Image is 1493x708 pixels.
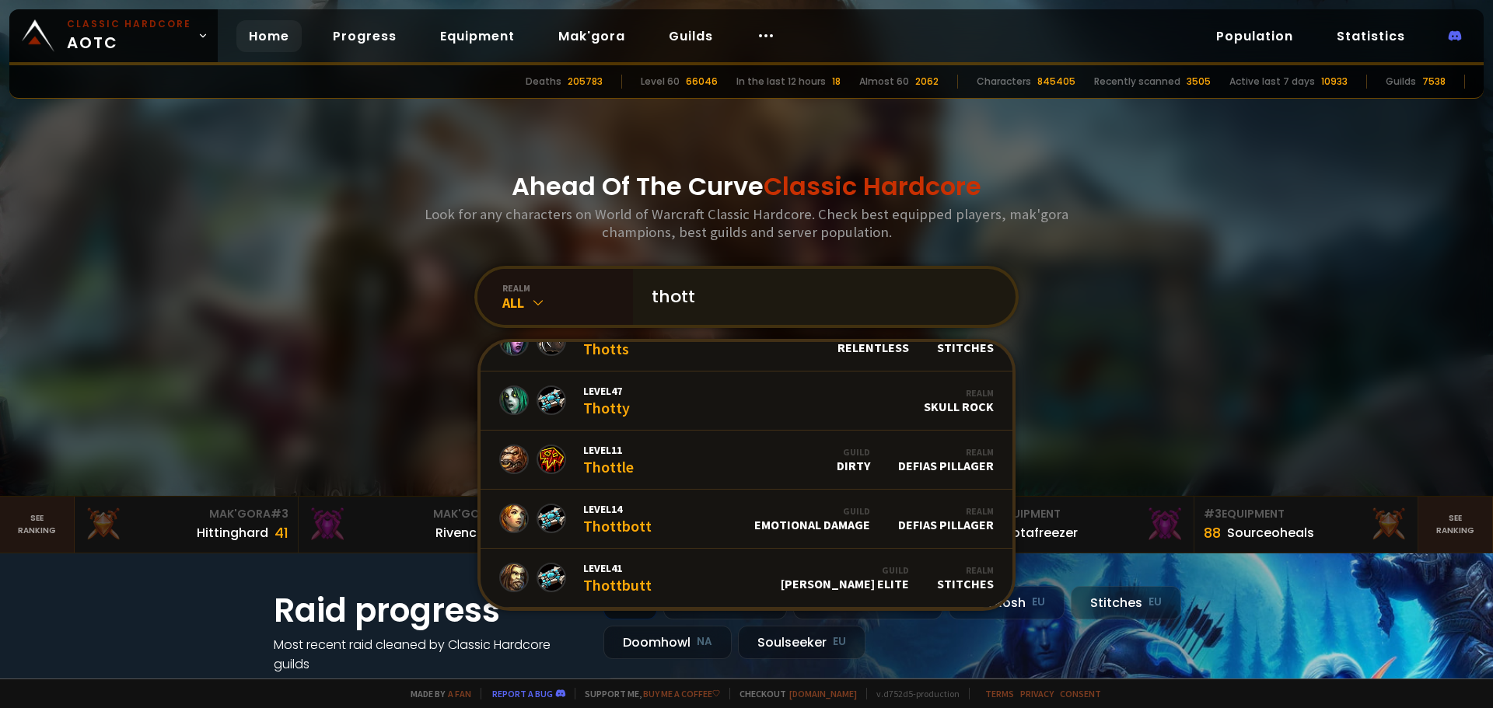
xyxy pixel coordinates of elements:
[299,497,523,553] a: Mak'Gora#2Rivench100
[75,497,299,553] a: Mak'Gora#3Hittinghard41
[271,506,288,521] span: # 3
[764,169,981,204] span: Classic Hardcore
[1204,522,1221,543] div: 88
[428,20,527,52] a: Equipment
[915,75,939,89] div: 2062
[1020,688,1054,699] a: Privacy
[898,505,994,517] div: Realm
[481,312,1012,371] a: Level22ThottsGuildRelentlessRealmStitches
[492,688,553,699] a: Report a bug
[898,446,994,473] div: Defias Pillager
[481,431,1012,490] a: Level11ThottleGuildDirtyRealmDefias Pillager
[84,506,288,522] div: Mak'Gora
[1204,506,1408,522] div: Equipment
[937,328,994,355] div: Stitches
[502,282,633,294] div: realm
[656,20,726,52] a: Guilds
[435,523,484,542] div: Rivench
[502,294,633,312] div: All
[481,549,1012,608] a: Level41ThottbuttGuild[PERSON_NAME] EliteRealmStitches
[1037,75,1075,89] div: 845405
[898,446,994,458] div: Realm
[512,168,981,205] h1: Ahead Of The Curve
[937,564,994,591] div: Stitches
[837,446,870,458] div: Guild
[1204,506,1222,521] span: # 3
[583,443,634,457] span: Level 11
[937,564,994,576] div: Realm
[832,75,841,89] div: 18
[1071,586,1181,619] div: Stitches
[568,75,603,89] div: 205783
[1032,595,1045,610] small: EU
[67,17,191,54] span: AOTC
[274,522,288,543] div: 41
[642,269,997,325] input: Search a character...
[837,328,909,355] div: Relentless
[1321,75,1348,89] div: 10933
[1094,75,1180,89] div: Recently scanned
[320,20,409,52] a: Progress
[583,325,629,358] div: Thotts
[729,688,857,699] span: Checkout
[401,688,471,699] span: Made by
[837,446,870,473] div: Dirty
[1187,75,1211,89] div: 3505
[481,490,1012,549] a: Level14ThottbottGuildEmotional DamageRealmDefias Pillager
[1204,20,1306,52] a: Population
[1324,20,1418,52] a: Statistics
[924,387,994,414] div: Skull Rock
[197,523,268,542] div: Hittinghard
[418,205,1075,241] h3: Look for any characters on World of Warcraft Classic Hardcore. Check best equipped players, mak'g...
[1229,75,1315,89] div: Active last 7 days
[1227,523,1314,542] div: Sourceoheals
[697,634,712,650] small: NA
[859,75,909,89] div: Almost 60
[781,564,909,576] div: Guild
[274,586,585,635] h1: Raid progress
[583,443,634,476] div: Thottle
[789,688,857,699] a: [DOMAIN_NAME]
[1422,75,1446,89] div: 7538
[583,384,630,417] div: Thotty
[754,505,870,517] div: Guild
[781,564,909,591] div: [PERSON_NAME] Elite
[575,688,720,699] span: Support me,
[526,75,561,89] div: Deaths
[448,688,471,699] a: a fan
[274,675,375,692] a: See all progress
[236,20,302,52] a: Home
[603,626,732,659] div: Doomhowl
[1418,497,1493,553] a: Seeranking
[1386,75,1416,89] div: Guilds
[866,688,960,699] span: v. d752d5 - production
[583,502,652,535] div: Thottbott
[833,634,846,650] small: EU
[977,75,1031,89] div: Characters
[736,75,826,89] div: In the last 12 hours
[1149,595,1162,610] small: EU
[970,497,1194,553] a: #2Equipment88Notafreezer
[643,688,720,699] a: Buy me a coffee
[985,688,1014,699] a: Terms
[583,561,652,595] div: Thottbutt
[583,561,652,575] span: Level 41
[738,626,865,659] div: Soulseeker
[546,20,638,52] a: Mak'gora
[67,17,191,31] small: Classic Hardcore
[641,75,680,89] div: Level 60
[1194,497,1418,553] a: #3Equipment88Sourceoheals
[949,586,1065,619] div: Nek'Rosh
[924,387,994,399] div: Realm
[898,505,994,532] div: Defias Pillager
[583,502,652,516] span: Level 14
[481,608,1012,667] a: Level60ThottdottRealmDefias Pillager
[1003,523,1078,542] div: Notafreezer
[583,384,630,398] span: Level 47
[686,75,718,89] div: 66046
[980,506,1184,522] div: Equipment
[9,9,218,62] a: Classic HardcoreAOTC
[481,371,1012,431] a: Level47ThottyRealmSkull Rock
[308,506,512,522] div: Mak'Gora
[754,505,870,532] div: Emotional Damage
